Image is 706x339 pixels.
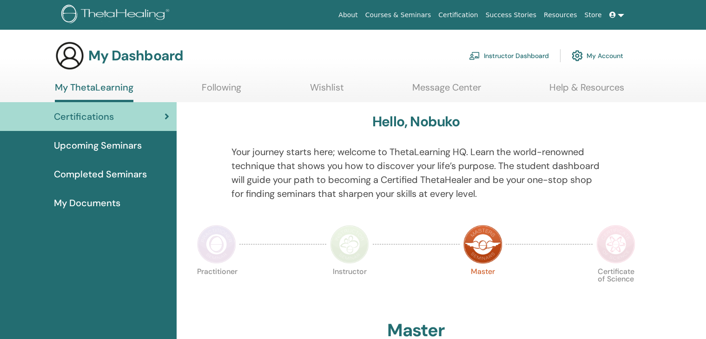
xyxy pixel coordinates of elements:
[463,268,502,307] p: Master
[469,46,549,66] a: Instructor Dashboard
[372,113,460,130] h3: Hello, Nobuko
[596,268,635,307] p: Certificate of Science
[572,48,583,64] img: cog.svg
[55,82,133,102] a: My ThetaLearning
[197,268,236,307] p: Practitioner
[596,225,635,264] img: Certificate of Science
[197,225,236,264] img: Practitioner
[61,5,172,26] img: logo.png
[572,46,623,66] a: My Account
[540,7,581,24] a: Resources
[54,167,147,181] span: Completed Seminars
[310,82,344,100] a: Wishlist
[469,52,480,60] img: chalkboard-teacher.svg
[330,268,369,307] p: Instructor
[463,225,502,264] img: Master
[412,82,481,100] a: Message Center
[231,145,600,201] p: Your journey starts here; welcome to ThetaLearning HQ. Learn the world-renowned technique that sh...
[435,7,482,24] a: Certification
[54,110,114,124] span: Certifications
[482,7,540,24] a: Success Stories
[549,82,624,100] a: Help & Resources
[202,82,241,100] a: Following
[581,7,606,24] a: Store
[55,41,85,71] img: generic-user-icon.jpg
[330,225,369,264] img: Instructor
[54,138,142,152] span: Upcoming Seminars
[362,7,435,24] a: Courses & Seminars
[335,7,361,24] a: About
[54,196,120,210] span: My Documents
[88,47,183,64] h3: My Dashboard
